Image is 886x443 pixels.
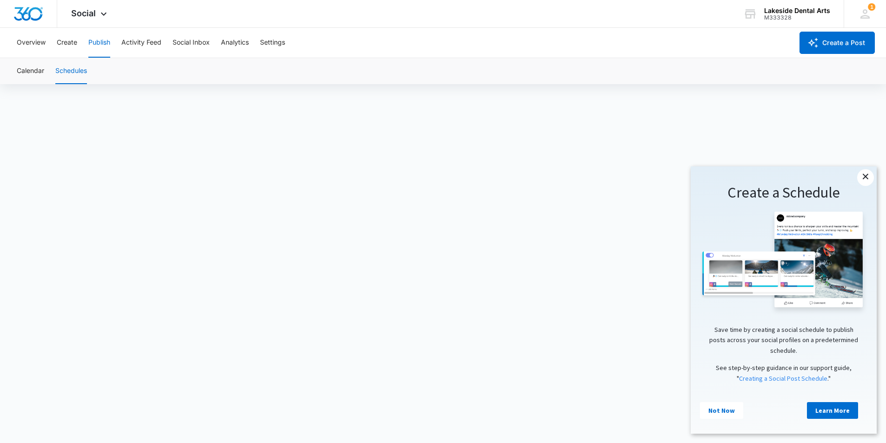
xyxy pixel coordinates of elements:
div: account name [764,7,830,14]
button: Settings [260,28,285,58]
span: 1 [868,3,875,11]
button: Publish [88,28,110,58]
button: Activity Feed [121,28,161,58]
div: notifications count [868,3,875,11]
button: Create a Post [799,32,875,54]
button: Create [57,28,77,58]
a: Creating a Social Post Schedule [48,208,137,216]
p: Save time by creating a social schedule to publish posts across your social profiles on a predete... [9,158,177,189]
p: See step-by-step guidance in our support guide, " ." [9,196,177,217]
a: Close modal [167,3,183,20]
button: Calendar [17,58,44,84]
a: Not Now [9,236,53,252]
a: Learn More [116,236,167,252]
span: Social [71,8,96,18]
button: Social Inbox [173,28,210,58]
div: account id [764,14,830,21]
h1: Create a Schedule [9,17,177,36]
button: Overview [17,28,46,58]
button: Schedules [55,58,87,84]
button: Analytics [221,28,249,58]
